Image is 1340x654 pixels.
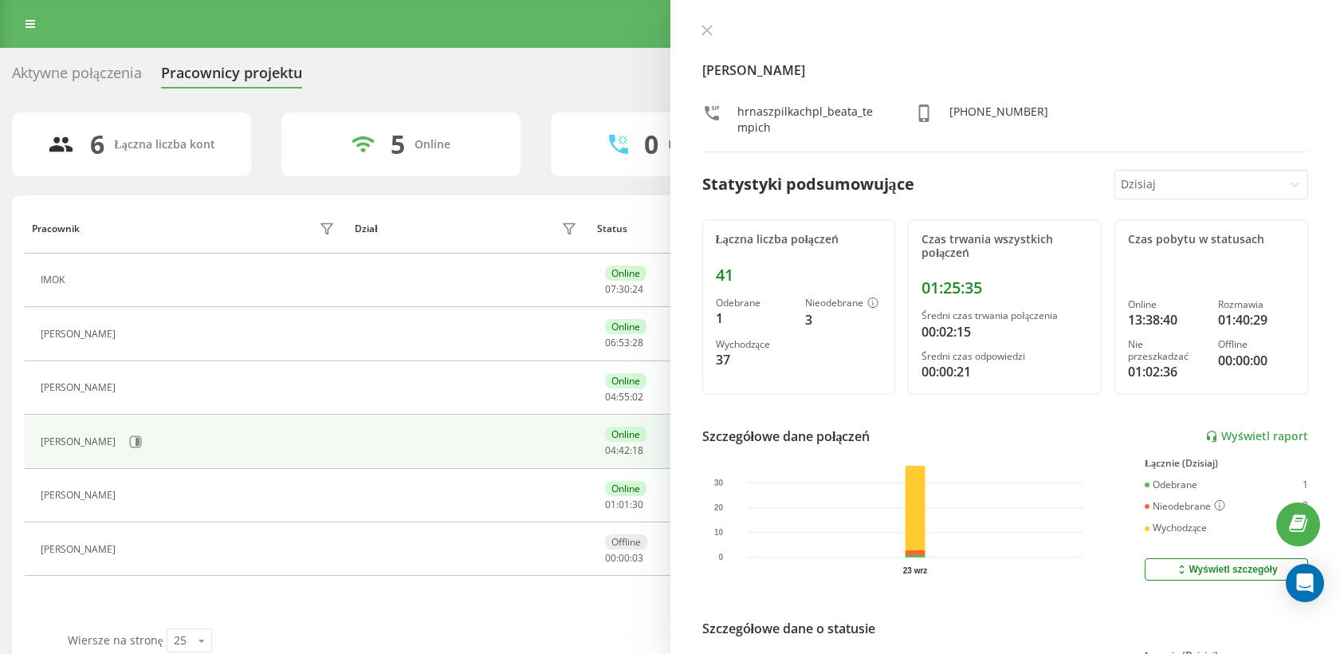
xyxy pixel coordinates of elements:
span: 30 [632,498,643,511]
span: 07 [605,282,616,296]
div: : : [605,392,643,403]
div: Online [605,319,646,334]
div: [PERSON_NAME] [41,544,120,555]
div: Czas pobytu w statusach [1128,233,1295,246]
div: 41 [716,266,882,285]
div: 25 [174,632,187,648]
div: Łączna liczba kont [114,138,214,152]
div: Offline [605,534,647,550]
div: Online [605,373,646,388]
div: Odebrane [716,297,792,309]
div: 00:02:15 [921,322,1088,341]
div: [PERSON_NAME] [41,490,120,501]
text: 23 wrz [903,566,928,575]
span: 04 [605,390,616,404]
h4: [PERSON_NAME] [702,61,1309,80]
span: 30 [619,282,630,296]
span: 18 [632,443,643,457]
div: 01:25:35 [921,278,1088,297]
div: Dział [355,223,377,234]
div: Wychodzące [716,339,792,350]
div: IMOK [41,274,69,286]
div: Wyświetl szczegóły [1175,563,1277,576]
div: Online [1128,299,1204,310]
div: Statystyki podsumowujące [702,172,914,196]
div: Pracownicy projektu [161,65,302,89]
div: Wychodzące [1145,522,1207,534]
div: 6 [90,129,104,160]
div: : : [605,499,643,510]
div: Nieodebrane [805,297,882,310]
div: : : [605,284,643,295]
div: 00:00:00 [1218,351,1295,370]
div: Online [605,266,646,281]
div: Szczegółowe dane o statusie [702,619,875,638]
span: 04 [605,443,616,457]
div: 1 [716,309,792,328]
div: 3 [805,310,882,329]
span: 01 [605,498,616,511]
span: 28 [632,336,643,349]
div: Status [597,223,627,234]
div: 01:40:29 [1218,310,1295,329]
div: Rozmawiają [668,138,732,152]
div: Średni czas odpowiedzi [921,351,1088,362]
div: Aktywne połączenia [12,65,142,89]
div: : : [605,445,643,456]
div: Online [605,481,646,496]
div: Nie przeszkadzać [1128,339,1204,362]
div: Open Intercom Messenger [1286,564,1324,602]
div: Czas trwania wszystkich połączeń [921,233,1088,260]
div: 3 [1303,500,1308,513]
span: 24 [632,282,643,296]
span: 55 [619,390,630,404]
div: Nieodebrane [1145,500,1225,513]
div: : : [605,553,643,564]
button: Wyświetl szczegóły [1145,558,1308,581]
div: 1 [1303,479,1308,490]
span: 02 [632,390,643,404]
span: 00 [619,551,630,565]
text: 20 [714,503,724,512]
span: Wiersze na stronę [68,632,163,648]
div: 00:00:21 [921,362,1088,381]
span: 01 [619,498,630,511]
div: Średni czas trwania połączenia [921,310,1088,321]
div: Rozmawia [1218,299,1295,310]
text: 0 [718,553,723,561]
span: 06 [605,336,616,349]
div: Łącznie (Dzisiaj) [1145,458,1308,469]
div: Online [415,138,450,152]
div: Offline [1218,339,1295,350]
text: 30 [714,479,724,487]
span: 53 [619,336,630,349]
div: 13:38:40 [1128,310,1204,329]
div: Łączna liczba połączeń [716,233,882,246]
span: 42 [619,443,630,457]
div: : : [605,337,643,349]
div: Szczegółowe dane połączeń [702,427,870,446]
div: [PHONE_NUMBER] [949,104,1048,136]
text: 10 [714,528,724,537]
div: Odebrane [1145,479,1197,490]
div: 5 [391,129,405,160]
span: 00 [605,551,616,565]
div: Online [605,427,646,442]
div: [PERSON_NAME] [41,329,120,340]
div: Pracownik [32,223,80,234]
div: 0 [644,129,658,160]
div: 01:02:36 [1128,362,1204,381]
div: [PERSON_NAME] [41,436,120,447]
div: 37 [716,350,792,369]
div: hrnaszpilkachpl_beata_tempich [737,104,883,136]
div: [PERSON_NAME] [41,382,120,393]
a: Wyświetl raport [1205,430,1308,443]
span: 03 [632,551,643,565]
